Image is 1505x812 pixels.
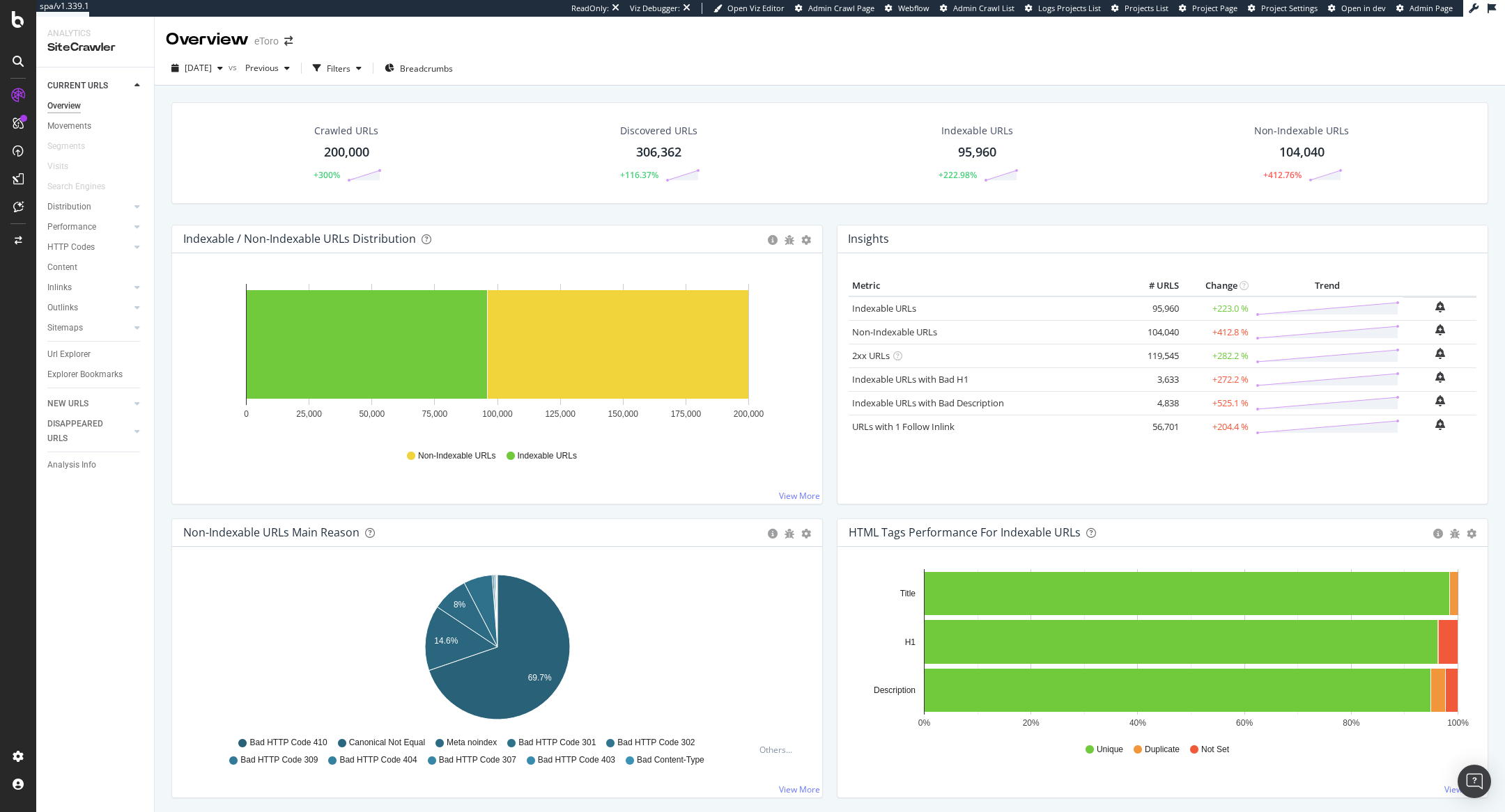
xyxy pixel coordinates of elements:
span: Bad HTTP Code 302 [617,737,695,749]
div: +222.98% [939,169,977,181]
a: Inlinks [47,280,130,295]
span: Open Viz Editor [727,3,785,13]
a: Admin Crawl Page [795,3,874,14]
div: Overview [166,28,249,51]
span: Indexable URLs [518,450,577,462]
a: Outlinks [47,301,130,315]
div: +412.76% [1263,169,1302,181]
div: Inlinks [47,280,72,295]
th: Metric [849,276,1127,296]
div: gear [801,235,811,245]
span: Bad HTTP Code 301 [518,737,596,749]
span: Unique [1097,744,1123,756]
span: vs [229,61,240,73]
button: [DATE] [166,57,229,79]
a: Segments [47,139,99,154]
div: 200,000 [324,143,369,161]
a: Distribution [47,200,130,214]
svg: A chart. [183,569,812,731]
a: Open in dev [1328,3,1386,14]
div: Outlinks [47,301,78,315]
a: View More [779,783,820,795]
div: circle-info [1433,529,1443,539]
div: Non-Indexable URLs Main Reason [183,525,360,539]
div: Indexable / Non-Indexable URLs Distribution [183,232,416,246]
div: Url Explorer [47,347,91,362]
a: Overview [47,99,144,113]
div: bell-plus [1435,324,1445,335]
span: Bad Content-Type [637,754,704,766]
td: 3,633 [1127,367,1182,391]
span: Project Page [1192,3,1237,13]
button: Breadcrumbs [379,57,458,79]
div: Segments [47,139,85,154]
td: +204.4 % [1182,415,1252,438]
text: 200,000 [734,409,764,419]
a: Url Explorer [47,347,144,362]
div: ReadOnly: [571,3,609,14]
span: Canonical Not Equal [349,737,425,749]
td: +223.0 % [1182,296,1252,321]
td: 4,838 [1127,391,1182,415]
div: bug [785,235,794,245]
text: 175,000 [671,409,702,419]
div: Search Engines [47,180,105,194]
a: Content [47,260,144,275]
div: Distribution [47,200,91,214]
h4: Insights [848,230,889,248]
text: 20% [1023,718,1040,728]
div: HTML Tags Performance for Indexable URLs [849,525,1081,539]
div: CURRENT URLS [47,79,108,93]
svg: A chart. [849,569,1477,731]
div: Visits [47,159,68,174]
a: Performance [47,220,130,234]
td: +272.2 % [1182,367,1252,391]
div: Content [47,260,77,275]
span: Meta noindex [447,737,497,749]
a: Project Page [1179,3,1237,14]
text: 80% [1343,718,1359,728]
span: Non-Indexable URLs [418,450,495,462]
div: bell-plus [1435,419,1445,430]
a: DISAPPEARED URLS [47,417,130,446]
span: Logs Projects List [1038,3,1101,13]
div: gear [1467,529,1476,539]
div: eToro [254,34,279,48]
td: +412.8 % [1182,320,1252,344]
span: Projects List [1125,3,1168,13]
span: Bad HTTP Code 403 [538,754,615,766]
a: Search Engines [47,180,119,194]
td: +525.1 % [1182,391,1252,415]
td: 104,040 [1127,320,1182,344]
span: Previous [240,62,279,74]
div: Movements [47,119,91,134]
a: Explorer Bookmarks [47,367,144,382]
a: Admin Page [1396,3,1453,14]
a: Projects List [1111,3,1168,14]
text: 125,000 [545,409,576,419]
text: 0% [918,718,931,728]
text: 25,000 [296,409,322,419]
a: HTTP Codes [47,240,130,255]
div: bell-plus [1435,395,1445,406]
a: Visits [47,159,82,174]
th: Trend [1252,276,1403,296]
div: Overview [47,99,81,113]
div: Non-Indexable URLs [1254,124,1349,138]
a: Webflow [885,3,929,14]
div: Performance [47,220,96,234]
div: SiteCrawler [47,40,143,56]
div: circle-info [768,235,778,245]
text: Description [874,685,916,695]
div: 104,040 [1279,143,1325,161]
span: Admin Crawl Page [808,3,874,13]
a: View More [779,490,820,502]
span: Bad HTTP Code 309 [240,754,318,766]
text: 60% [1236,718,1253,728]
td: +282.2 % [1182,344,1252,367]
a: Non-Indexable URLs [852,326,937,338]
span: 2025 Oct. 10th [185,62,212,74]
a: URLs with 1 Follow Inlink [852,420,955,433]
div: Discovered URLs [620,124,697,138]
span: Bad HTTP Code 404 [339,754,417,766]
